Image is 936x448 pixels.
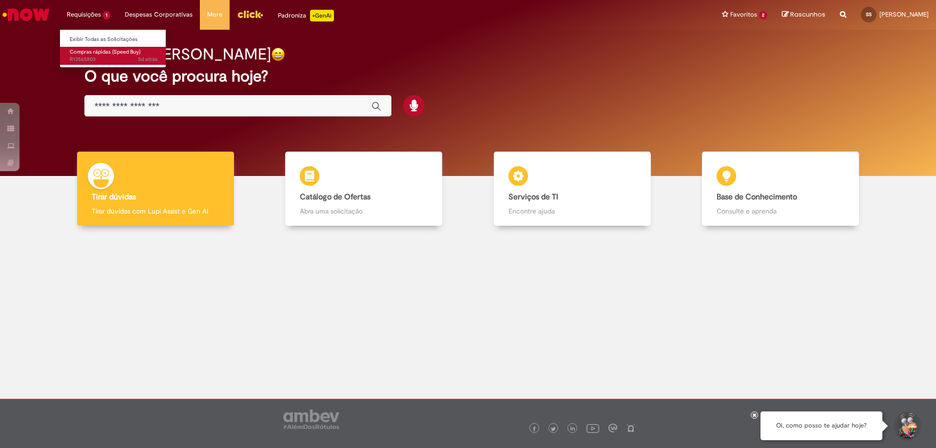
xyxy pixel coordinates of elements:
[138,56,157,63] span: 5d atrás
[207,10,222,19] span: More
[125,10,193,19] span: Despesas Corporativas
[51,152,260,226] a: Tirar dúvidas Tirar dúvidas com Lupi Assist e Gen Ai
[730,10,757,19] span: Favoritos
[67,10,101,19] span: Requisições
[892,411,921,441] button: Iniciar Conversa de Suporte
[70,56,157,63] span: R13565803
[271,47,285,61] img: happy-face.png
[92,206,219,216] p: Tirar dúvidas com Lupi Assist e Gen Ai
[300,206,428,216] p: Abra uma solicitação
[508,192,558,202] b: Serviços de TI
[310,10,334,21] p: +GenAi
[59,29,166,68] ul: Requisições
[60,47,167,65] a: Aberto R13565803 : Compras rápidas (Speed Buy)
[551,427,556,431] img: logo_footer_twitter.png
[586,422,599,434] img: logo_footer_youtube.png
[103,11,110,19] span: 1
[84,46,271,63] h2: Bom dia, [PERSON_NAME]
[532,427,537,431] img: logo_footer_facebook.png
[570,426,575,432] img: logo_footer_linkedin.png
[760,411,882,440] div: Oi, como posso te ajudar hoje?
[468,152,677,226] a: Serviços de TI Encontre ajuda
[790,10,825,19] span: Rascunhos
[717,192,797,202] b: Base de Conhecimento
[508,206,636,216] p: Encontre ajuda
[138,56,157,63] time: 25/09/2025 10:38:54
[237,7,263,21] img: click_logo_yellow_360x200.png
[283,409,339,429] img: logo_footer_ambev_rotulo_gray.png
[866,11,872,18] span: SS
[782,10,825,19] a: Rascunhos
[84,68,852,85] h2: O que você procura hoje?
[608,424,617,432] img: logo_footer_workplace.png
[70,48,140,56] span: Compras rápidas (Speed Buy)
[60,34,167,45] a: Exibir Todas as Solicitações
[677,152,885,226] a: Base de Conhecimento Consulte e aprenda
[278,10,334,21] div: Padroniza
[759,11,767,19] span: 2
[879,10,929,19] span: [PERSON_NAME]
[1,5,51,24] img: ServiceNow
[300,192,370,202] b: Catálogo de Ofertas
[626,424,635,432] img: logo_footer_naosei.png
[260,152,468,226] a: Catálogo de Ofertas Abra uma solicitação
[717,206,844,216] p: Consulte e aprenda
[92,192,136,202] b: Tirar dúvidas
